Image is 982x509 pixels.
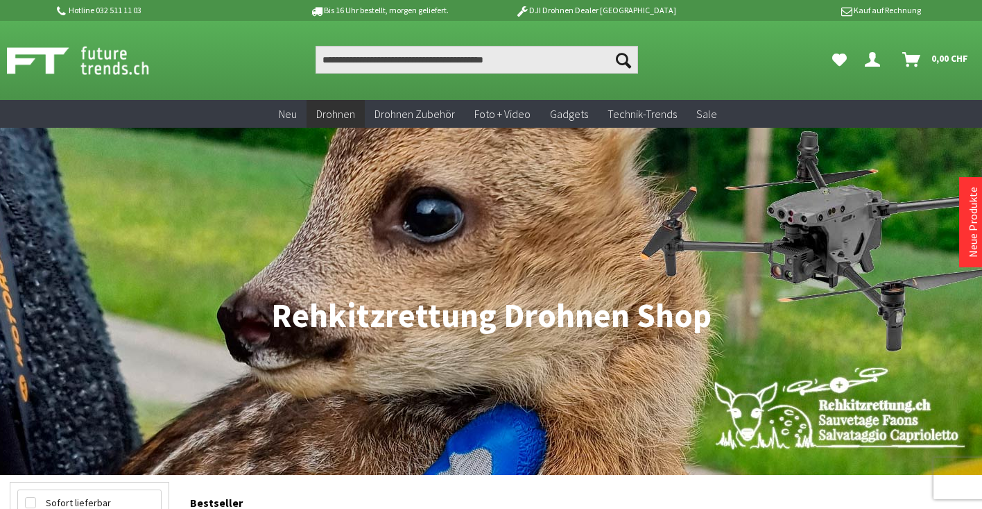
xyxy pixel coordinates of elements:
[374,107,455,121] span: Drohnen Zubehör
[550,107,588,121] span: Gadgets
[609,46,638,74] button: Suchen
[488,2,704,19] p: DJI Drohnen Dealer [GEOGRAPHIC_DATA]
[316,46,639,74] input: Produkt, Marke, Kategorie, EAN, Artikelnummer…
[598,100,687,128] a: Technik-Trends
[687,100,727,128] a: Sale
[270,2,487,19] p: Bis 16 Uhr bestellt, morgen geliefert.
[7,43,180,78] img: Shop Futuretrends - zur Startseite wechseln
[966,187,980,258] a: Neue Produkte
[316,107,355,121] span: Drohnen
[279,107,297,121] span: Neu
[54,2,270,19] p: Hotline 032 511 11 03
[825,46,854,74] a: Meine Favoriten
[474,107,531,121] span: Foto + Video
[931,47,968,69] span: 0,00 CHF
[696,107,717,121] span: Sale
[307,100,365,128] a: Drohnen
[859,46,891,74] a: Dein Konto
[608,107,677,121] span: Technik-Trends
[465,100,540,128] a: Foto + Video
[540,100,598,128] a: Gadgets
[365,100,465,128] a: Drohnen Zubehör
[704,2,920,19] p: Kauf auf Rechnung
[897,46,975,74] a: Warenkorb
[10,299,972,333] h1: Rehkitzrettung Drohnen Shop
[269,100,307,128] a: Neu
